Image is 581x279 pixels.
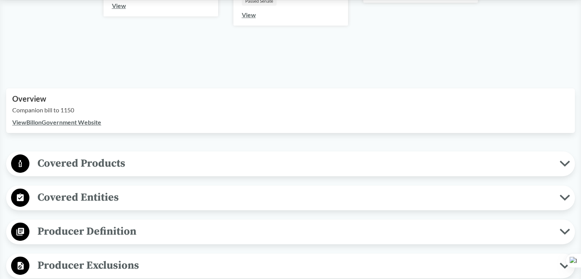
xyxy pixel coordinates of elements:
[12,105,569,115] p: Companion bill to 1150
[29,257,560,274] span: Producer Exclusions
[12,94,569,103] h2: Overview
[29,155,560,172] span: Covered Products
[29,223,560,240] span: Producer Definition
[12,118,101,126] a: ViewBillonGovernment Website
[112,2,126,9] a: View
[242,11,256,18] a: View
[29,189,560,206] span: Covered Entities
[9,188,572,208] button: Covered Entities
[9,222,572,242] button: Producer Definition
[9,154,572,174] button: Covered Products
[9,256,572,276] button: Producer Exclusions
